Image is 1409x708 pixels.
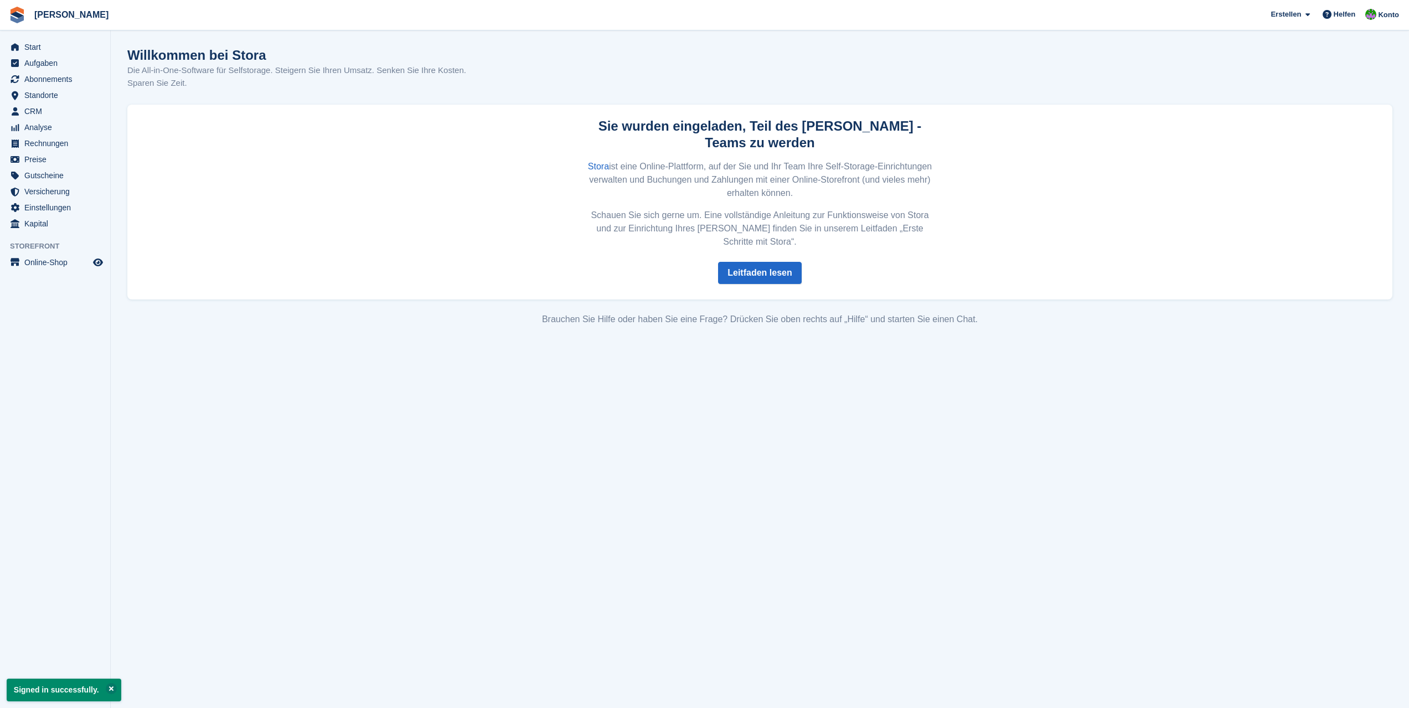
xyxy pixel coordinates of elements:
[127,48,482,63] h1: Willkommen bei Stora
[6,87,105,103] a: menu
[588,162,609,171] a: Stora
[24,55,91,71] span: Aufgaben
[24,104,91,119] span: CRM
[6,120,105,135] a: menu
[24,216,91,231] span: Kapital
[585,160,935,200] p: ist eine Online-Plattform, auf der Sie und Ihr Team Ihre Self-Storage-Einrichtungen verwalten und...
[1271,9,1301,20] span: Erstellen
[598,118,922,150] strong: Sie wurden eingeladen, Teil des [PERSON_NAME] -Teams zu werden
[7,679,121,701] p: Signed in successfully.
[91,256,105,269] a: Vorschau-Shop
[127,64,482,89] p: Die All-in-One-Software für Selfstorage. Steigern Sie Ihren Umsatz. Senken Sie Ihre Kosten. Spare...
[24,136,91,151] span: Rechnungen
[6,216,105,231] a: menu
[24,200,91,215] span: Einstellungen
[6,136,105,151] a: menu
[24,71,91,87] span: Abonnements
[30,6,113,24] a: [PERSON_NAME]
[718,262,801,284] a: Leitfaden lesen
[6,200,105,215] a: menu
[6,255,105,270] a: Speisekarte
[6,184,105,199] a: menu
[6,55,105,71] a: menu
[24,168,91,183] span: Gutscheine
[24,255,91,270] span: Online-Shop
[1334,9,1356,20] span: Helfen
[1365,9,1376,20] img: Kirsten May-Schäfer
[1378,9,1399,20] span: Konto
[6,39,105,55] a: menu
[24,184,91,199] span: Versicherung
[6,71,105,87] a: menu
[6,168,105,183] a: menu
[6,104,105,119] a: menu
[585,209,935,249] p: Schauen Sie sich gerne um. Eine vollständige Anleitung zur Funktionsweise von Stora und zur Einri...
[127,313,1392,326] div: Brauchen Sie Hilfe oder haben Sie eine Frage? Drücken Sie oben rechts auf „Hilfe“ und starten Sie...
[9,7,25,23] img: stora-icon-8386f47178a22dfd0bd8f6a31ec36ba5ce8667c1dd55bd0f319d3a0aa187defe.svg
[24,39,91,55] span: Start
[6,152,105,167] a: menu
[24,120,91,135] span: Analyse
[24,152,91,167] span: Preise
[10,241,110,252] span: Storefront
[24,87,91,103] span: Standorte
